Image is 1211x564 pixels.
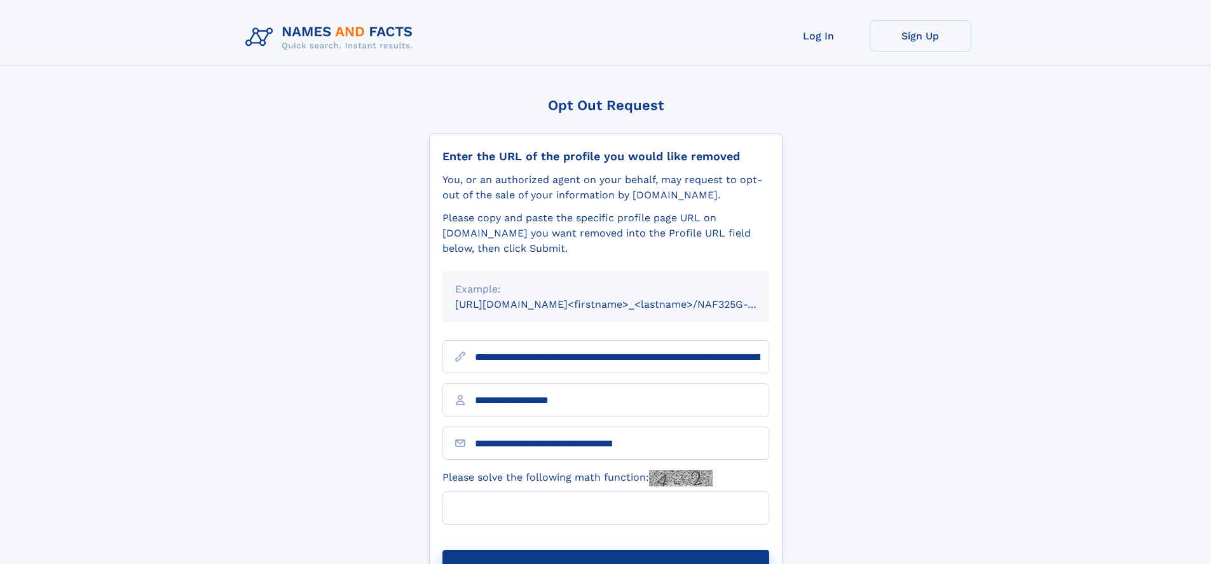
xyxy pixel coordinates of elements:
[442,210,769,256] div: Please copy and paste the specific profile page URL on [DOMAIN_NAME] you want removed into the Pr...
[870,20,971,52] a: Sign Up
[455,298,793,310] small: [URL][DOMAIN_NAME]<firstname>_<lastname>/NAF325G-xxxxxxxx
[442,149,769,163] div: Enter the URL of the profile you would like removed
[455,282,756,297] div: Example:
[768,20,870,52] a: Log In
[442,470,713,486] label: Please solve the following math function:
[240,20,423,55] img: Logo Names and Facts
[442,172,769,203] div: You, or an authorized agent on your behalf, may request to opt-out of the sale of your informatio...
[429,97,783,113] div: Opt Out Request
